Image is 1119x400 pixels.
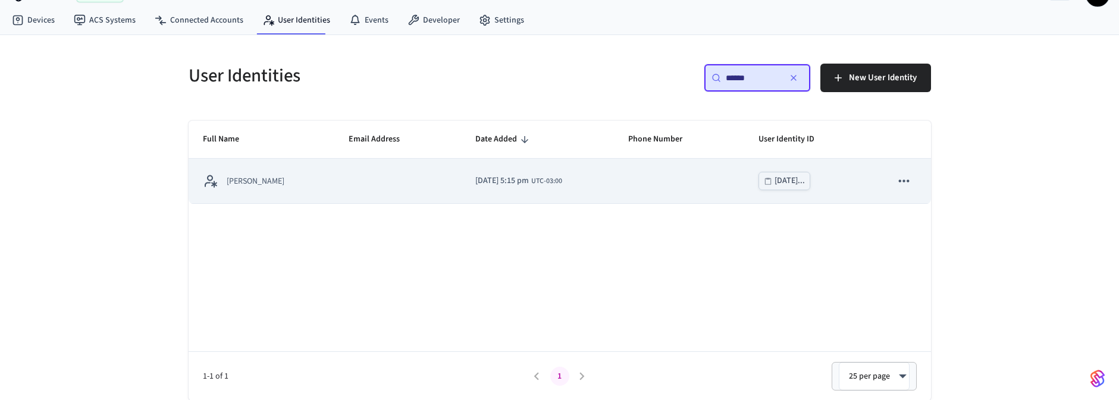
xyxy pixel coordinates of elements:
button: [DATE]... [758,172,810,190]
span: Phone Number [628,130,698,149]
span: Date Added [475,130,532,149]
a: Events [340,10,398,31]
a: Devices [2,10,64,31]
div: America/Sao_Paulo [475,175,562,187]
a: Connected Accounts [145,10,253,31]
span: Full Name [203,130,255,149]
button: New User Identity [820,64,931,92]
span: New User Identity [849,70,917,86]
button: page 1 [550,367,569,386]
table: sticky table [189,121,931,204]
a: User Identities [253,10,340,31]
span: User Identity ID [758,130,830,149]
h5: User Identities [189,64,553,88]
span: 1-1 of 1 [203,370,526,383]
img: SeamLogoGradient.69752ec5.svg [1090,369,1105,388]
span: Email Address [349,130,415,149]
span: [DATE] 5:15 pm [475,175,529,187]
a: ACS Systems [64,10,145,31]
div: 25 per page [839,362,910,390]
a: Developer [398,10,469,31]
a: Settings [469,10,534,31]
div: [DATE]... [775,174,805,188]
p: [PERSON_NAME] [227,175,284,187]
span: UTC-03:00 [531,176,562,187]
nav: pagination navigation [526,367,594,386]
